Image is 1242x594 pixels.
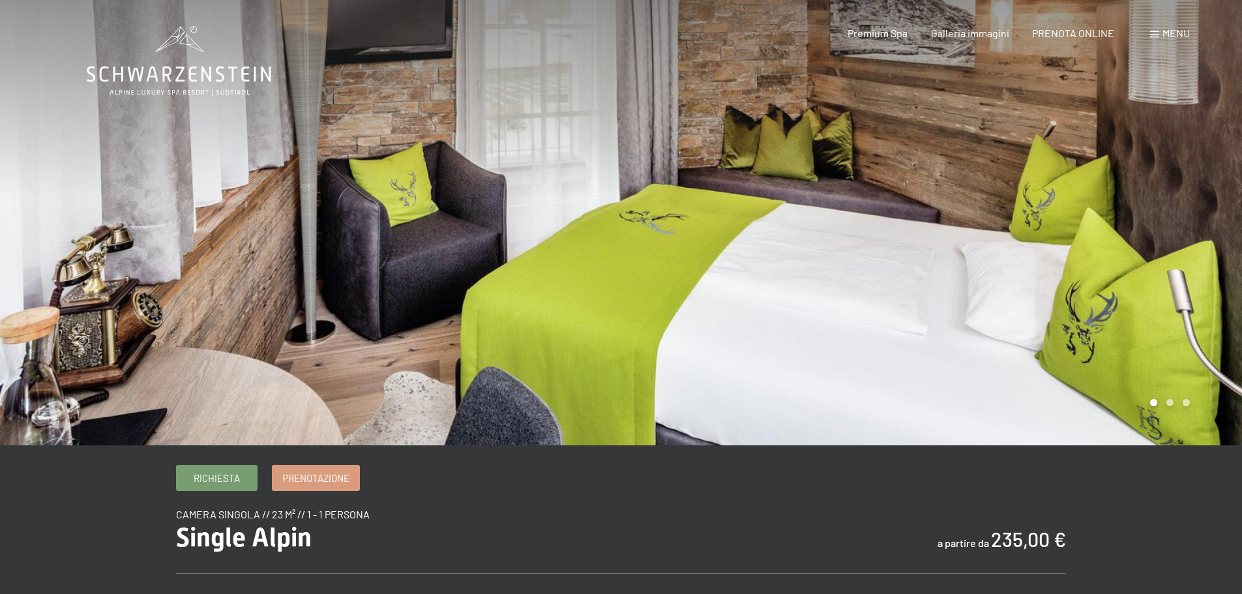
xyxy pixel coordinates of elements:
[176,508,370,520] span: camera singola // 23 m² // 1 - 1 persona
[1032,27,1114,39] a: PRENOTA ONLINE
[938,537,989,549] span: a partire da
[177,466,257,490] a: Richiesta
[931,27,1009,39] a: Galleria immagini
[991,527,1066,551] b: 235,00 €
[282,471,349,485] span: Prenotazione
[848,27,908,39] a: Premium Spa
[1162,27,1190,39] span: Menu
[176,522,312,553] span: Single Alpin
[194,471,240,485] span: Richiesta
[273,466,359,490] a: Prenotazione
